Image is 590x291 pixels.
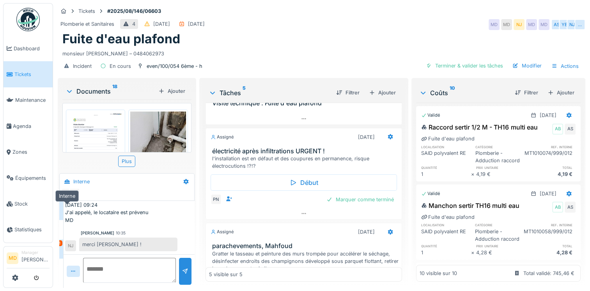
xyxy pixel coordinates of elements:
div: NJ [514,19,524,30]
div: YE [559,19,570,30]
span: Maintenance [15,96,50,104]
h6: prix unitaire [476,165,526,170]
div: MD [61,188,72,199]
div: Interne [55,190,79,202]
div: MD [489,19,500,30]
h6: total [526,165,576,170]
div: Modifier [509,60,545,71]
a: Maintenance [4,87,53,113]
div: SAID polyvalent RE [421,149,470,164]
div: MT1010058/999/012 [524,228,576,243]
h6: quantité [421,165,471,170]
h6: localisation [421,222,470,227]
img: 182xr7771hgnadgh9aemlb59gkk3 [130,112,186,186]
div: 4,28 € [476,249,526,256]
img: 0e6w2vb00104blsece2iz1ibhg38 [68,112,123,190]
span: Tickets [14,71,50,78]
div: even/100/054 6ème - h [147,62,202,70]
div: Actions [548,60,582,72]
div: [DATE] [540,190,556,197]
div: [DATE] [153,20,170,28]
div: merci [PERSON_NAME] ! [79,238,177,251]
div: 4,19 € [526,170,576,178]
sup: 5 [243,88,246,98]
div: [DATE] [358,133,375,141]
div: [PERSON_NAME] [81,230,114,236]
div: Plus [118,156,135,167]
h6: total [526,243,576,248]
strong: #2025/08/146/06603 [104,7,164,15]
a: Stock [4,191,53,216]
div: 1 [57,240,62,246]
div: Validé [421,112,440,119]
div: Fuite d'eau plafond [421,213,475,221]
div: AB [552,124,563,135]
div: 10:35 [116,230,126,236]
div: Ajouter [155,86,188,96]
h1: Fuite d'eau plafond [62,32,180,46]
div: Assigné [211,229,234,235]
div: Ajouter [544,87,578,98]
div: SAID polyvalent RE [421,228,470,243]
h6: quantité [421,243,471,248]
div: AS [565,202,576,213]
div: Assigné [211,134,234,140]
div: 10 visible sur 10 [420,270,457,277]
span: Agenda [13,122,50,130]
div: Raccord sertir 1/2 M - TH16 multi eau [421,122,537,132]
a: Équipements [4,165,53,191]
h6: prix unitaire [476,243,526,248]
div: AB [552,202,563,213]
div: MD [65,216,73,224]
div: Tâches [209,88,330,98]
li: [PERSON_NAME] [21,250,50,266]
div: Total validé: 745,46 € [523,270,574,277]
div: En cours [110,62,131,70]
li: MD [7,252,18,264]
a: Statistiques [4,217,53,243]
div: × [471,249,476,256]
div: 1 [421,249,471,256]
div: 1 [421,170,471,178]
div: Manager [21,250,50,256]
div: Plomberie - Adduction raccord [475,149,524,164]
div: J'ai appelé, le locataire est prévenu [65,209,193,216]
div: Tickets [78,7,95,15]
span: Statistiques [14,226,50,233]
div: MD [539,19,549,30]
div: Interne [73,178,90,185]
div: … [574,19,585,30]
div: l'installation est en défaut et des coupures en permanence, risque électrocutions !?!? [212,155,399,170]
h3: Visite technique : Fuite d'eau plafond [212,99,399,107]
div: 4 [132,20,135,28]
div: NJ [69,188,80,199]
div: Incident [73,62,92,70]
div: Plomberie - Adduction raccord [475,228,524,243]
div: Terminer & valider les tâches [423,60,506,71]
div: NJ [567,19,578,30]
div: [DATE] [188,20,205,28]
div: monsieur [PERSON_NAME] – 0484062973 [62,47,581,57]
div: Validé [421,190,440,197]
div: 4,19 € [476,170,526,178]
a: MD Manager[PERSON_NAME] [7,250,50,268]
div: MD [501,19,512,30]
div: Ajouter [366,87,399,98]
h3: parachevements, Mahfoud [212,242,399,250]
div: [DATE] [540,112,556,119]
h6: ref. interne [524,222,576,227]
img: Badge_color-CXgf-gQk.svg [16,8,40,31]
div: × [471,170,476,178]
h3: électricité après infiltrations URGENT ! [212,147,399,155]
div: Manchon sertir TH16 multi eau [421,201,519,210]
a: Zones [4,139,53,165]
div: AS [551,19,562,30]
span: Stock [14,200,50,208]
h6: catégorie [475,144,524,149]
div: NJ [65,240,76,251]
div: [DATE] [358,228,375,236]
a: Dashboard [4,35,53,61]
div: MT1010074/999/012 [524,149,576,164]
h6: catégorie [475,222,524,227]
h6: ref. interne [524,144,576,149]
